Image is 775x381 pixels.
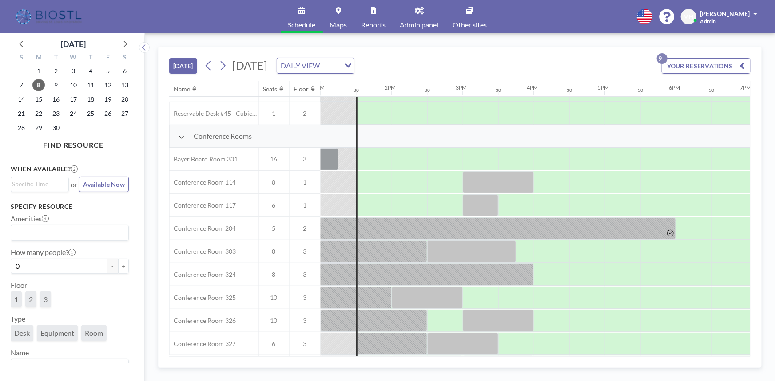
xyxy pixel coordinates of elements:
[290,110,321,118] span: 2
[32,107,45,120] span: Monday, September 22, 2025
[400,21,439,28] span: Admin panel
[354,87,359,93] div: 30
[12,361,123,373] input: Search for option
[170,294,236,302] span: Conference Room 325
[102,107,114,120] span: Friday, September 26, 2025
[119,65,131,77] span: Saturday, September 6, 2025
[29,295,33,304] span: 2
[107,259,118,274] button: -
[13,52,30,64] div: S
[84,93,97,106] span: Thursday, September 18, 2025
[67,93,79,106] span: Wednesday, September 17, 2025
[85,329,103,338] span: Room
[362,21,386,28] span: Reports
[290,294,321,302] span: 3
[330,21,347,28] span: Maps
[67,65,79,77] span: Wednesday, September 3, 2025
[170,201,236,209] span: Conference Room 117
[288,21,316,28] span: Schedule
[669,84,680,91] div: 6PM
[259,317,289,325] span: 10
[709,87,715,93] div: 30
[170,224,236,232] span: Conference Room 204
[32,65,45,77] span: Monday, September 1, 2025
[259,340,289,348] span: 6
[32,93,45,106] span: Monday, September 15, 2025
[169,58,197,74] button: [DATE]
[14,329,30,338] span: Desk
[11,203,129,211] h3: Specify resource
[456,84,467,91] div: 3PM
[71,180,77,189] span: or
[102,65,114,77] span: Friday, September 5, 2025
[170,155,238,163] span: Bayer Board Room 301
[67,107,79,120] span: Wednesday, September 24, 2025
[40,329,74,338] span: Equipment
[322,60,339,71] input: Search for option
[12,227,123,239] input: Search for option
[700,18,716,24] span: Admin
[259,224,289,232] span: 5
[11,281,27,290] label: Floor
[50,122,62,134] span: Tuesday, September 30, 2025
[259,178,289,186] span: 8
[496,87,501,93] div: 30
[67,79,79,91] span: Wednesday, September 10, 2025
[118,259,129,274] button: +
[44,295,48,304] span: 3
[277,58,354,73] div: Search for option
[263,85,278,93] div: Seats
[527,84,538,91] div: 4PM
[11,348,29,357] label: Name
[119,79,131,91] span: Saturday, September 13, 2025
[99,52,116,64] div: F
[598,84,609,91] div: 5PM
[84,79,97,91] span: Thursday, September 11, 2025
[700,10,750,17] span: [PERSON_NAME]
[79,177,129,192] button: Available Now
[425,87,430,93] div: 30
[385,84,396,91] div: 2PM
[638,87,644,93] div: 30
[11,248,76,257] label: How many people?
[290,178,321,186] span: 1
[170,340,236,348] span: Conference Room 327
[50,79,62,91] span: Tuesday, September 9, 2025
[259,155,289,163] span: 16
[259,247,289,255] span: 8
[170,110,258,118] span: Reservable Desk #45 - Cubicle Area (Office 206)
[65,52,82,64] div: W
[232,59,267,72] span: [DATE]
[290,201,321,209] span: 1
[657,53,668,64] p: 9+
[82,52,99,64] div: T
[294,85,309,93] div: Floor
[102,79,114,91] span: Friday, September 12, 2025
[119,93,131,106] span: Saturday, September 20, 2025
[170,247,236,255] span: Conference Room 303
[11,177,68,191] div: Search for option
[50,65,62,77] span: Tuesday, September 2, 2025
[30,52,48,64] div: M
[567,87,572,93] div: 30
[83,181,125,188] span: Available Now
[279,60,322,71] span: DAILY VIEW
[684,13,694,21] span: MH
[50,107,62,120] span: Tuesday, September 23, 2025
[102,93,114,106] span: Friday, September 19, 2025
[290,224,321,232] span: 2
[32,122,45,134] span: Monday, September 29, 2025
[11,137,136,149] h4: FIND RESOURCE
[15,79,28,91] span: Sunday, September 7, 2025
[259,271,289,279] span: 8
[116,52,134,64] div: S
[84,107,97,120] span: Thursday, September 25, 2025
[290,247,321,255] span: 3
[259,201,289,209] span: 6
[194,132,252,141] span: Conference Rooms
[290,155,321,163] span: 3
[14,8,85,26] img: organization-logo
[32,79,45,91] span: Monday, September 8, 2025
[11,359,128,374] div: Search for option
[170,178,236,186] span: Conference Room 114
